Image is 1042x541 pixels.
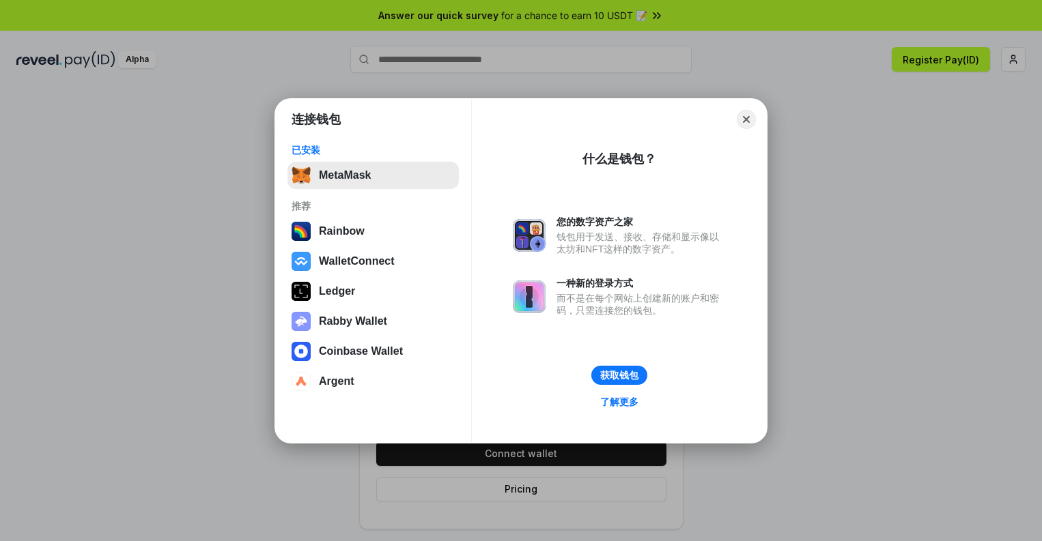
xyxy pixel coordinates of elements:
img: svg+xml,%3Csvg%20xmlns%3D%22http%3A%2F%2Fwww.w3.org%2F2000%2Fsvg%22%20fill%3D%22none%22%20viewBox... [513,280,546,313]
div: Rainbow [319,225,365,237]
button: MetaMask [287,162,459,189]
img: svg+xml,%3Csvg%20xmlns%3D%22http%3A%2F%2Fwww.w3.org%2F2000%2Fsvg%22%20fill%3D%22none%22%20viewBox... [292,312,311,331]
div: 什么是钱包？ [582,151,656,167]
button: Argent [287,368,459,395]
div: 已安装 [292,144,455,156]
button: Rainbow [287,218,459,245]
div: Coinbase Wallet [319,345,403,357]
button: WalletConnect [287,248,459,275]
img: svg+xml,%3Csvg%20fill%3D%22none%22%20height%3D%2233%22%20viewBox%3D%220%200%2035%2033%22%20width%... [292,166,311,185]
img: svg+xml,%3Csvg%20width%3D%2228%22%20height%3D%2228%22%20viewBox%3D%220%200%2028%2028%22%20fill%3D... [292,372,311,391]
div: 获取钱包 [600,369,638,381]
div: 钱包用于发送、接收、存储和显示像以太坊和NFT这样的数字资产。 [557,231,726,255]
div: 而不是在每个网站上创建新的账户和密码，只需连接您的钱包。 [557,292,726,317]
img: svg+xml,%3Csvg%20xmlns%3D%22http%3A%2F%2Fwww.w3.org%2F2000%2Fsvg%22%20fill%3D%22none%22%20viewBox... [513,219,546,252]
div: 了解更多 [600,396,638,408]
div: MetaMask [319,169,371,181]
button: Rabby Wallet [287,308,459,335]
img: svg+xml,%3Csvg%20width%3D%2228%22%20height%3D%2228%22%20viewBox%3D%220%200%2028%2028%22%20fill%3D... [292,342,311,361]
div: Ledger [319,285,355,297]
img: svg+xml,%3Csvg%20xmlns%3D%22http%3A%2F%2Fwww.w3.org%2F2000%2Fsvg%22%20width%3D%2228%22%20height%3... [292,282,311,301]
button: 获取钱包 [591,366,647,385]
img: svg+xml,%3Csvg%20width%3D%22120%22%20height%3D%22120%22%20viewBox%3D%220%200%20120%20120%22%20fil... [292,222,311,241]
div: WalletConnect [319,255,395,267]
div: 一种新的登录方式 [557,277,726,289]
button: Close [737,110,756,129]
div: Argent [319,375,354,388]
div: 推荐 [292,200,455,212]
h1: 连接钱包 [292,111,341,128]
div: 您的数字资产之家 [557,216,726,228]
button: Coinbase Wallet [287,338,459,365]
img: svg+xml,%3Csvg%20width%3D%2228%22%20height%3D%2228%22%20viewBox%3D%220%200%2028%2028%22%20fill%3D... [292,252,311,271]
button: Ledger [287,278,459,305]
a: 了解更多 [592,393,647,411]
div: Rabby Wallet [319,315,387,327]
